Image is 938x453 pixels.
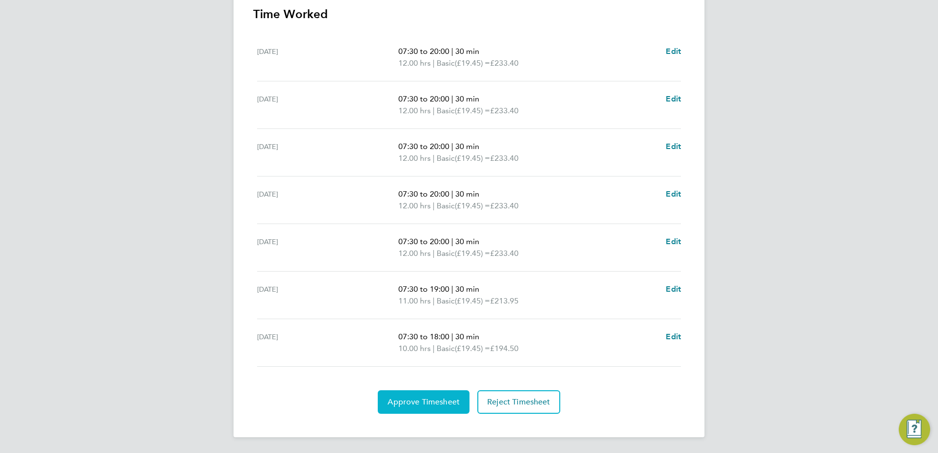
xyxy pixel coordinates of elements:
span: Basic [437,343,455,354]
span: 30 min [455,332,479,341]
span: Basic [437,248,455,259]
span: | [451,332,453,341]
span: £213.95 [490,296,519,305]
span: Edit [666,284,681,294]
a: Edit [666,188,681,200]
span: Edit [666,47,681,56]
span: £233.40 [490,201,519,210]
span: 30 min [455,284,479,294]
span: | [433,344,435,353]
span: Basic [437,200,455,212]
span: 12.00 hrs [398,106,431,115]
button: Approve Timesheet [378,390,469,414]
span: 07:30 to 19:00 [398,284,449,294]
span: | [451,237,453,246]
div: [DATE] [257,331,398,354]
span: Basic [437,295,455,307]
span: | [433,249,435,258]
span: 07:30 to 20:00 [398,237,449,246]
span: 30 min [455,47,479,56]
span: 07:30 to 18:00 [398,332,449,341]
span: | [451,142,453,151]
span: £233.40 [490,106,519,115]
h3: Time Worked [253,6,685,22]
span: £233.40 [490,249,519,258]
a: Edit [666,46,681,57]
span: £233.40 [490,58,519,68]
span: 11.00 hrs [398,296,431,305]
span: (£19.45) = [455,344,490,353]
span: (£19.45) = [455,153,490,163]
span: 10.00 hrs [398,344,431,353]
span: Basic [437,57,455,69]
div: [DATE] [257,46,398,69]
span: | [433,201,435,210]
a: Edit [666,93,681,105]
div: [DATE] [257,93,398,117]
span: Approve Timesheet [388,397,460,407]
span: £194.50 [490,344,519,353]
a: Edit [666,236,681,248]
span: 30 min [455,237,479,246]
span: Basic [437,152,455,164]
span: (£19.45) = [455,201,490,210]
span: Edit [666,94,681,103]
div: [DATE] [257,283,398,307]
span: 07:30 to 20:00 [398,142,449,151]
span: 07:30 to 20:00 [398,47,449,56]
span: 12.00 hrs [398,58,431,68]
span: (£19.45) = [455,58,490,68]
span: Edit [666,332,681,341]
div: [DATE] [257,141,398,164]
span: 30 min [455,189,479,199]
span: Edit [666,142,681,151]
span: (£19.45) = [455,249,490,258]
span: 12.00 hrs [398,249,431,258]
span: Basic [437,105,455,117]
span: | [433,153,435,163]
span: 30 min [455,142,479,151]
span: | [451,189,453,199]
span: | [451,94,453,103]
span: Edit [666,189,681,199]
a: Edit [666,283,681,295]
span: 07:30 to 20:00 [398,189,449,199]
button: Engage Resource Center [899,414,930,445]
a: Edit [666,141,681,152]
span: | [451,47,453,56]
button: Reject Timesheet [477,390,560,414]
span: | [433,106,435,115]
a: Edit [666,331,681,343]
span: Reject Timesheet [487,397,550,407]
span: £233.40 [490,153,519,163]
span: 30 min [455,94,479,103]
span: | [433,58,435,68]
span: 12.00 hrs [398,201,431,210]
div: [DATE] [257,188,398,212]
span: 12.00 hrs [398,153,431,163]
div: [DATE] [257,236,398,259]
span: | [433,296,435,305]
span: (£19.45) = [455,296,490,305]
span: Edit [666,237,681,246]
span: | [451,284,453,294]
span: 07:30 to 20:00 [398,94,449,103]
span: (£19.45) = [455,106,490,115]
